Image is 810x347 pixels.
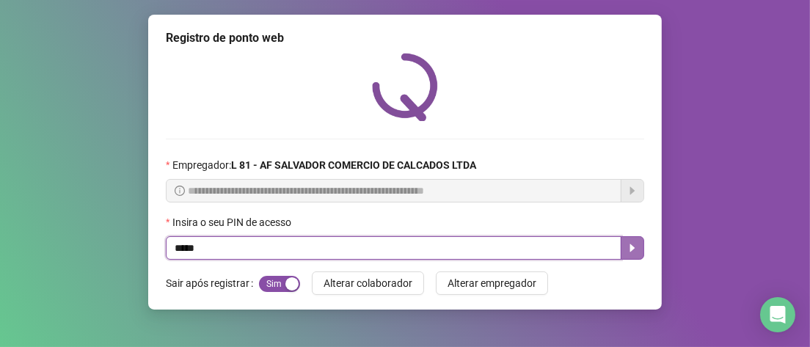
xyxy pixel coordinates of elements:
button: Alterar colaborador [312,271,424,295]
span: Empregador : [172,157,476,173]
span: Alterar colaborador [324,275,412,291]
strong: L 81 - AF SALVADOR COMERCIO DE CALCADOS LTDA [231,159,476,171]
span: caret-right [627,242,638,254]
button: Alterar empregador [436,271,548,295]
img: QRPoint [372,53,438,121]
span: Alterar empregador [448,275,536,291]
div: Open Intercom Messenger [760,297,795,332]
label: Sair após registrar [166,271,259,295]
span: info-circle [175,186,185,196]
div: Registro de ponto web [166,29,644,47]
label: Insira o seu PIN de acesso [166,214,301,230]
